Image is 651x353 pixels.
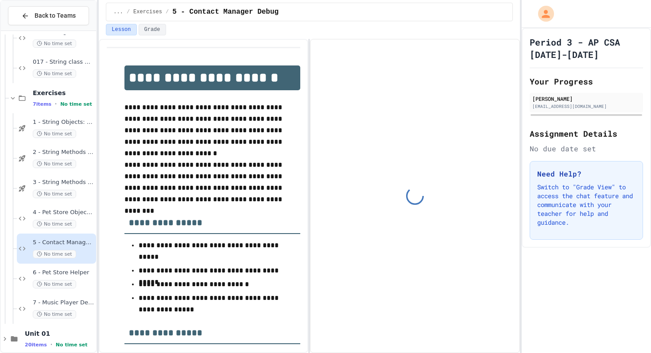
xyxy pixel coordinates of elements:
span: / [166,8,169,15]
button: Grade [139,24,166,35]
span: Exercises [133,8,162,15]
span: No time set [33,310,76,318]
span: No time set [33,39,76,48]
div: [PERSON_NAME] [532,95,640,103]
span: 1 - String Objects: Concatenation, Literals, and More [33,119,94,126]
span: 20 items [25,342,47,348]
span: • [55,100,57,107]
span: 017 - String class Methods III [33,58,94,66]
div: [EMAIL_ADDRESS][DOMAIN_NAME] [532,103,640,110]
span: 5 - Contact Manager Debug [172,7,279,17]
span: 7 items [33,101,51,107]
span: Unit 01 [25,330,94,338]
span: No time set [33,130,76,138]
div: No due date set [530,143,643,154]
span: 2 - String Methods Practice I [33,149,94,156]
span: 3 - String Methods Practice II [33,179,94,186]
button: Lesson [106,24,136,35]
span: No time set [33,250,76,258]
span: / [127,8,130,15]
h2: Your Progress [530,75,643,88]
span: No time set [33,280,76,288]
h1: Period 3 - AP CSA [DATE]-[DATE] [530,36,643,61]
span: No time set [33,220,76,228]
span: Back to Teams [35,11,76,20]
span: No time set [33,69,76,78]
h3: Need Help? [537,169,635,179]
span: 4 - Pet Store Object Creator [33,209,94,216]
span: Exercises [33,89,94,97]
h2: Assignment Details [530,127,643,140]
span: 6 - Pet Store Helper [33,269,94,276]
span: 7 - Music Player Debugger [33,299,94,307]
span: • [50,341,52,348]
span: No time set [56,342,88,348]
span: ... [113,8,123,15]
span: No time set [33,190,76,198]
span: No time set [60,101,92,107]
button: Back to Teams [8,6,89,25]
p: Switch to "Grade View" to access the chat feature and communicate with your teacher for help and ... [537,183,635,227]
span: 5 - Contact Manager Debug [33,239,94,246]
span: No time set [33,160,76,168]
div: My Account [529,4,556,24]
